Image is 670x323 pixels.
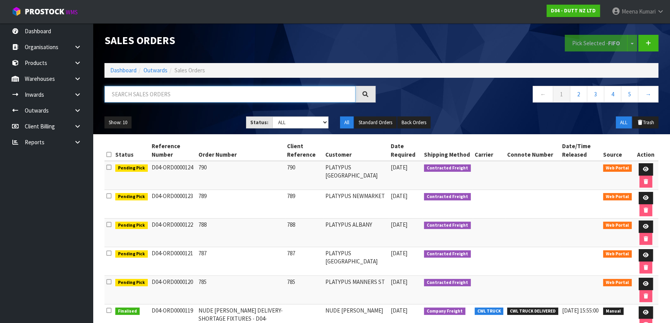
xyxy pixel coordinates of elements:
[285,140,323,161] th: Client Reference
[150,276,197,304] td: D04-ORD0000120
[323,247,389,276] td: PLATYPUS [GEOGRAPHIC_DATA]
[113,140,150,161] th: Status
[250,119,268,126] strong: Status:
[323,276,389,304] td: PLATYPUS MANNERS ST
[115,279,148,287] span: Pending Pick
[115,164,148,172] span: Pending Pick
[603,250,632,258] span: Web Portal
[424,250,471,258] span: Contracted Freight
[197,140,285,161] th: Order Number
[174,67,205,74] span: Sales Orders
[115,308,140,315] span: Finalised
[104,86,356,103] input: Search sales orders
[197,219,285,247] td: 788
[150,190,197,219] td: D04-ORD0000123
[387,86,658,105] nav: Page navigation
[505,140,560,161] th: Connote Number
[150,247,197,276] td: D04-ORD0000121
[354,116,397,129] button: Standard Orders
[551,7,596,14] strong: D04 - DUTT NZ LTD
[150,219,197,247] td: D04-ORD0000122
[25,7,64,17] span: ProStock
[604,86,621,103] a: 4
[391,278,407,285] span: [DATE]
[632,116,658,129] button: Trash
[603,164,632,172] span: Web Portal
[397,116,431,129] button: Back Orders
[104,35,376,46] h1: Sales Orders
[115,250,148,258] span: Pending Pick
[391,164,407,171] span: [DATE]
[391,221,407,228] span: [DATE]
[150,140,197,161] th: Reference Number
[340,116,354,129] button: All
[639,8,656,15] span: Kumari
[104,116,132,129] button: Show: 10
[197,161,285,190] td: 790
[422,140,473,161] th: Shipping Method
[197,190,285,219] td: 789
[603,222,632,229] span: Web Portal
[115,222,148,229] span: Pending Pick
[285,276,323,304] td: 785
[560,140,601,161] th: Date/Time Released
[565,35,627,51] button: Pick Selected -FIFO
[424,279,471,287] span: Contracted Freight
[12,7,21,16] img: cube-alt.png
[616,116,632,129] button: ALL
[424,308,465,315] span: Company Freight
[323,161,389,190] td: PLATYPUS [GEOGRAPHIC_DATA]
[547,5,600,17] a: D04 - DUTT NZ LTD
[197,247,285,276] td: 787
[115,193,148,201] span: Pending Pick
[197,276,285,304] td: 785
[622,8,638,15] span: Meena
[424,193,471,201] span: Contracted Freight
[507,308,558,315] span: CWL TRUCK DELIVERED
[603,308,624,315] span: Manual
[391,250,407,257] span: [DATE]
[562,307,598,314] span: [DATE] 15:55:00
[533,86,553,103] a: ←
[638,86,658,103] a: →
[323,190,389,219] td: PLATYPUS NEWMARKET
[603,193,632,201] span: Web Portal
[144,67,167,74] a: Outwards
[634,140,658,161] th: Action
[608,39,620,47] strong: FIFO
[475,308,504,315] span: CWL TRUCK
[424,164,471,172] span: Contracted Freight
[391,192,407,200] span: [DATE]
[587,86,604,103] a: 3
[391,307,407,314] span: [DATE]
[424,222,471,229] span: Contracted Freight
[66,9,78,16] small: WMS
[323,140,389,161] th: Customer
[570,86,587,103] a: 2
[285,190,323,219] td: 789
[601,140,634,161] th: Source
[150,161,197,190] td: D04-ORD0000124
[473,140,506,161] th: Carrier
[603,279,632,287] span: Web Portal
[389,140,422,161] th: Date Required
[621,86,638,103] a: 5
[323,219,389,247] td: PLATYPUS ALBANY
[553,86,570,103] a: 1
[285,161,323,190] td: 790
[285,247,323,276] td: 787
[110,67,137,74] a: Dashboard
[285,219,323,247] td: 788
